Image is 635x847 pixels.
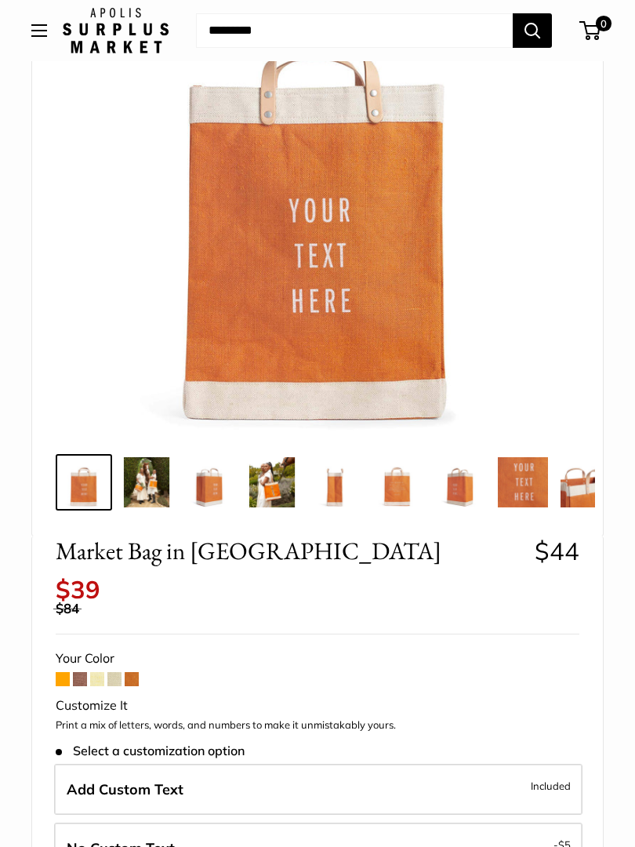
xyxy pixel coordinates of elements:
[498,457,548,507] img: description_Custom printed text with eco-friendly ink.
[196,13,513,48] input: Search...
[495,454,551,511] a: description_Custom printed text with eco-friendly ink.
[513,13,552,48] button: Search
[181,454,238,511] a: Market Bag in Citrus
[67,780,183,798] span: Add Custom Text
[432,454,488,511] a: Market Bag in Citrus
[372,457,423,507] img: description_Seal of authenticity printed on the backside of every bag.
[435,457,485,507] img: Market Bag in Citrus
[531,776,571,795] span: Included
[56,536,523,565] span: Market Bag in [GEOGRAPHIC_DATA]
[535,536,579,566] span: $44
[369,454,426,511] a: description_Seal of authenticity printed on the backside of every bag.
[247,457,297,507] img: Market Bag in Citrus
[310,457,360,507] img: description_13" wide, 18" high, 8" deep; handles: 3.5"
[307,454,363,511] a: description_13" wide, 18" high, 8" deep; handles: 3.5"
[581,21,601,40] a: 0
[557,454,614,511] a: description_Take it anywhere with easy-grip handles.
[118,454,175,511] a: Market Bag in Citrus
[56,574,100,605] span: $39
[184,457,234,507] img: Market Bag in Citrus
[596,16,611,31] span: 0
[244,454,300,511] a: Market Bag in Citrus
[56,647,579,671] div: Your Color
[122,457,172,507] img: Market Bag in Citrus
[56,694,579,718] div: Customize It
[56,743,245,758] span: Select a customization option
[561,457,611,507] img: description_Take it anywhere with easy-grip handles.
[59,457,109,507] img: description_Make it yours with custom, printed text.
[54,764,582,816] label: Add Custom Text
[56,718,579,733] p: Print a mix of letters, words, and numbers to make it unmistakably yours.
[63,8,169,53] img: Apolis: Surplus Market
[31,24,47,37] button: Open menu
[56,454,112,511] a: description_Make it yours with custom, printed text.
[56,600,79,616] span: $84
